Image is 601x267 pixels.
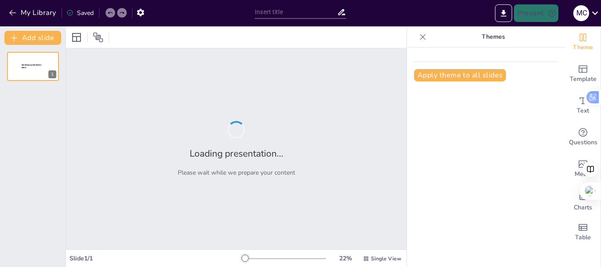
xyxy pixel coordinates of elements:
[569,138,597,147] span: Questions
[430,26,557,48] p: Themes
[573,4,589,22] button: M C
[4,31,61,45] button: Add slide
[7,6,60,20] button: My Library
[575,169,592,179] span: Media
[414,69,506,81] button: Apply theme to all slides
[178,168,295,177] p: Please wait while we prepare your content
[573,5,589,21] div: M C
[565,26,601,58] div: Change the overall theme
[575,233,591,242] span: Table
[22,64,41,69] span: Sendsteps presentation editor
[514,4,558,22] button: Present
[577,106,589,116] span: Text
[565,121,601,153] div: Get real-time input from your audience
[565,153,601,185] div: Add images, graphics, shapes or video
[48,70,56,78] div: 1
[190,147,283,160] h2: Loading presentation...
[565,185,601,216] div: Add charts and graphs
[255,6,337,18] input: Insert title
[335,254,356,263] div: 22 %
[7,52,59,81] div: 1
[495,4,512,22] button: Export to PowerPoint
[565,90,601,121] div: Add text boxes
[93,32,103,43] span: Position
[70,30,84,44] div: Layout
[565,58,601,90] div: Add ready made slides
[570,74,597,84] span: Template
[574,203,592,212] span: Charts
[70,254,242,263] div: Slide 1 / 1
[66,9,94,17] div: Saved
[565,216,601,248] div: Add a table
[573,43,593,52] span: Theme
[371,255,401,262] span: Single View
